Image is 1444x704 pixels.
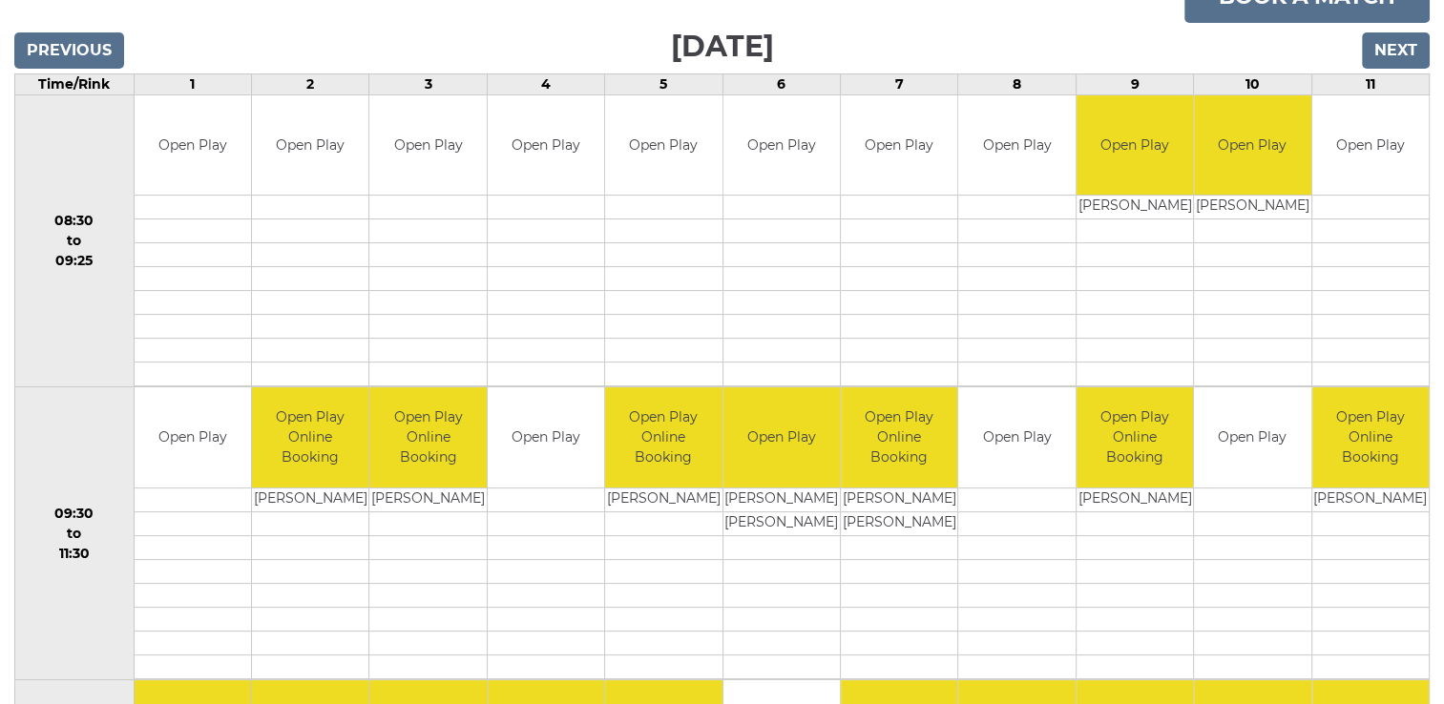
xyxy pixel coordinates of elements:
td: Open Play Online Booking [1312,387,1430,487]
input: Next [1362,32,1430,69]
td: 11 [1311,73,1430,94]
td: [PERSON_NAME] [252,487,368,511]
td: 1 [134,73,251,94]
td: [PERSON_NAME] [1312,487,1430,511]
td: 3 [369,73,487,94]
td: 7 [840,73,957,94]
td: [PERSON_NAME] [1077,487,1193,511]
td: 08:30 to 09:25 [15,94,135,387]
td: Open Play [958,387,1075,487]
td: [PERSON_NAME] [841,487,957,511]
td: 09:30 to 11:30 [15,387,135,680]
td: [PERSON_NAME] [1077,196,1193,219]
td: [PERSON_NAME] [1194,196,1310,219]
td: Open Play [252,95,368,196]
td: Open Play [488,387,604,487]
td: Open Play Online Booking [252,387,368,487]
td: Open Play [1194,387,1310,487]
td: Open Play [605,95,722,196]
td: [PERSON_NAME] [605,487,722,511]
td: Open Play [958,95,1075,196]
td: 9 [1076,73,1193,94]
td: Open Play [1077,95,1193,196]
td: Open Play [135,387,251,487]
td: Open Play Online Booking [1077,387,1193,487]
td: 5 [605,73,722,94]
td: [PERSON_NAME] [841,511,957,535]
td: [PERSON_NAME] [723,511,840,535]
td: Open Play Online Booking [841,387,957,487]
td: 6 [722,73,840,94]
td: Open Play Online Booking [369,387,486,487]
td: Open Play [488,95,604,196]
td: 10 [1194,73,1311,94]
td: Open Play [723,387,840,487]
td: Open Play [1194,95,1310,196]
td: Open Play [135,95,251,196]
td: Open Play [369,95,486,196]
td: [PERSON_NAME] [723,487,840,511]
td: 2 [251,73,368,94]
td: Open Play Online Booking [605,387,722,487]
td: Open Play [723,95,840,196]
td: [PERSON_NAME] [369,487,486,511]
td: 4 [487,73,604,94]
td: Time/Rink [15,73,135,94]
input: Previous [14,32,124,69]
td: 8 [958,73,1076,94]
td: Open Play [1312,95,1430,196]
td: Open Play [841,95,957,196]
